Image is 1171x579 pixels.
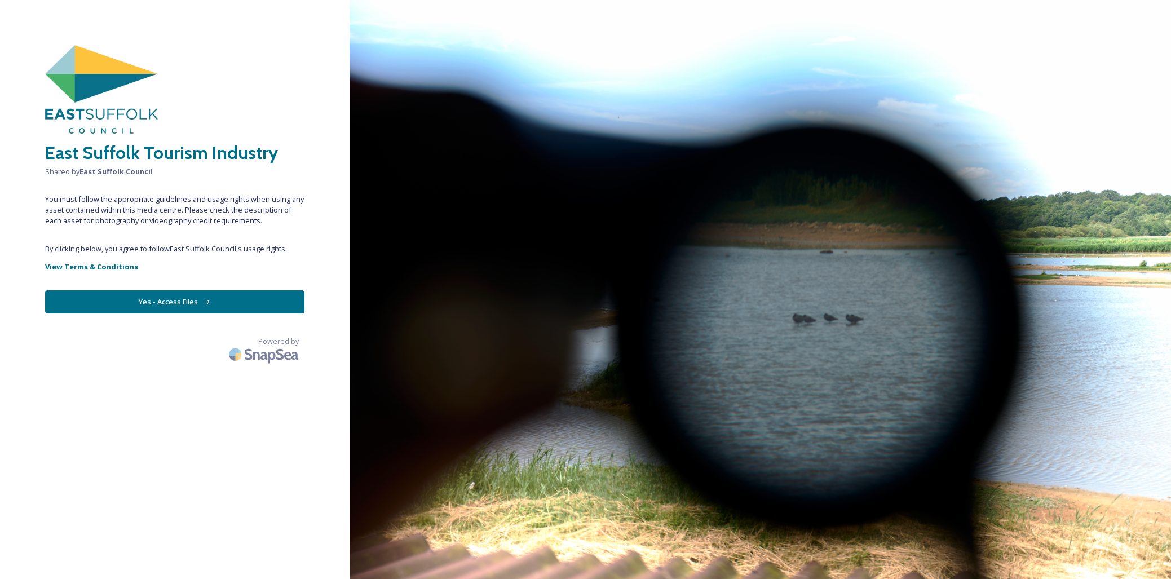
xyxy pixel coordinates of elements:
[258,336,299,347] span: Powered by
[45,260,304,273] a: View Terms & Conditions
[79,166,153,176] strong: East Suffolk Council
[45,244,304,254] span: By clicking below, you agree to follow East Suffolk Council 's usage rights.
[45,166,304,177] span: Shared by
[45,139,304,166] h2: East Suffolk Tourism Industry
[226,341,304,368] img: SnapSea Logo
[45,262,138,272] strong: View Terms & Conditions
[45,290,304,313] button: Yes - Access Files
[45,45,158,134] img: East%20Suffolk%20Council.png
[45,194,304,227] span: You must follow the appropriate guidelines and usage rights when using any asset contained within...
